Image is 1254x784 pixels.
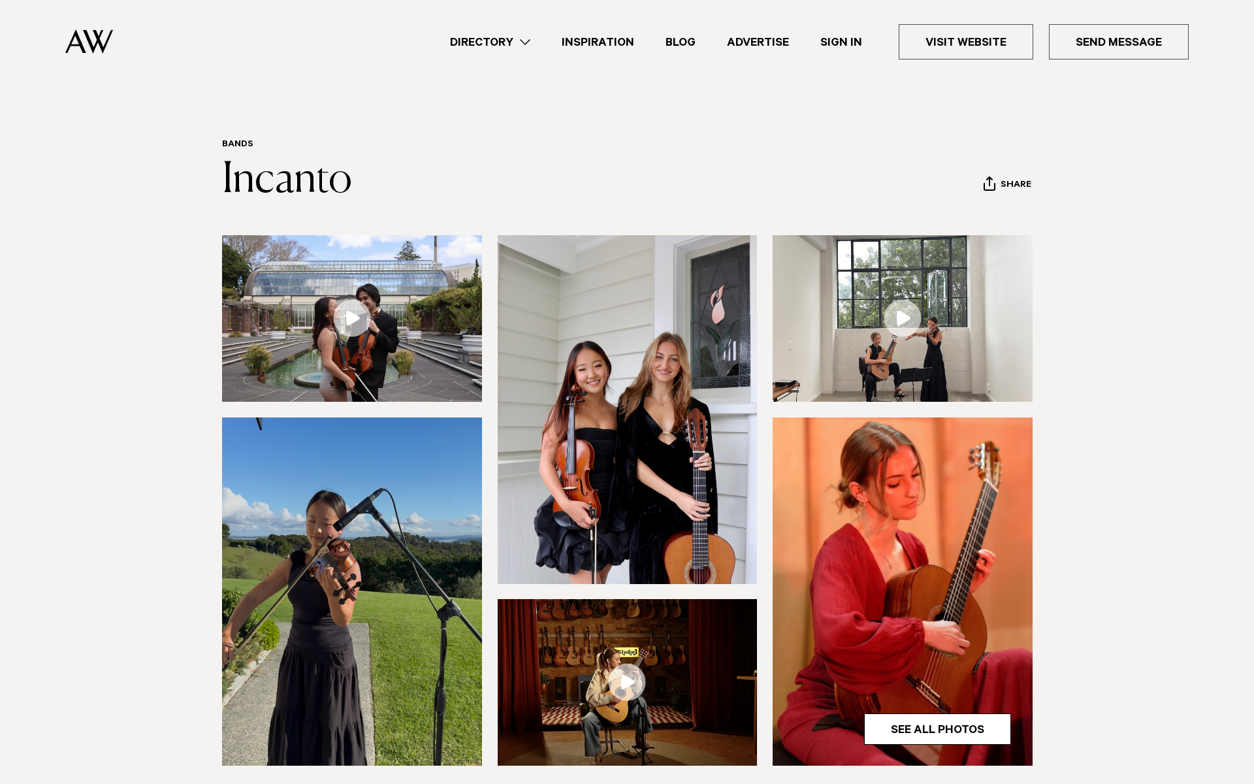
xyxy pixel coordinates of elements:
[650,33,711,51] a: Blog
[1049,24,1189,59] a: Send Message
[711,33,805,51] a: Advertise
[546,33,650,51] a: Inspiration
[222,140,253,150] a: Bands
[1001,180,1031,192] span: Share
[434,33,546,51] a: Directory
[65,29,113,54] img: Auckland Weddings Logo
[899,24,1033,59] a: Visit Website
[222,159,352,201] a: Incanto
[983,176,1032,195] button: Share
[864,713,1011,745] a: See All Photos
[805,33,878,51] a: Sign In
